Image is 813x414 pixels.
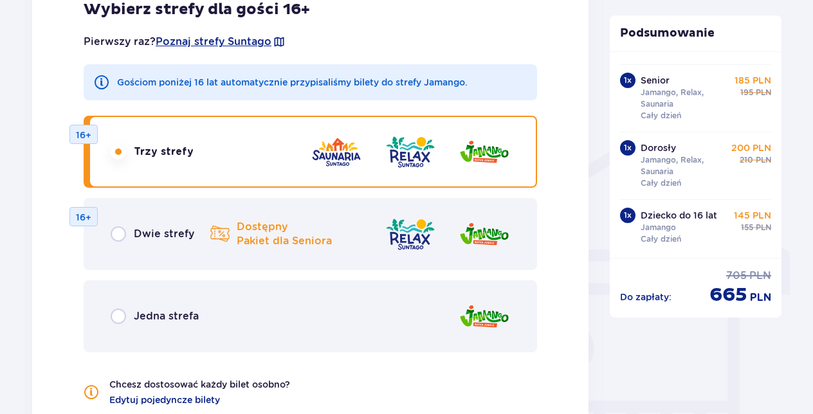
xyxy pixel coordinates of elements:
span: PLN [756,222,771,233]
p: Jamango, Relax, Saunaria [641,154,729,177]
span: 210 [740,154,753,166]
p: 16+ [76,129,91,141]
p: Jamango, Relax, Saunaria [641,87,729,110]
p: Senior [641,74,670,87]
span: Trzy strefy [134,145,194,159]
span: 665 [709,283,747,307]
p: Dziecko do 16 lat [641,209,717,222]
span: 155 [741,222,753,233]
img: Jamango [459,298,510,335]
p: Jamango [641,222,676,233]
p: 16+ [76,211,91,224]
p: Dostępny Pakiet dla Seniora [237,220,332,248]
p: Chcesz dostosować każdy bilet osobno? [109,378,290,391]
p: Gościom poniżej 16 lat automatycznie przypisaliśmy bilety do strefy Jamango. [117,76,468,89]
div: 1 x [620,140,635,156]
p: Cały dzień [641,177,681,189]
p: Podsumowanie [610,26,782,41]
img: Relax [385,216,436,253]
span: PLN [756,87,771,98]
div: 1 x [620,73,635,88]
p: 185 PLN [735,74,771,87]
p: Cały dzień [641,110,681,122]
div: 1 x [620,208,635,223]
p: Cały dzień [641,233,681,245]
span: 195 [740,87,753,98]
img: Relax [385,134,436,170]
a: Edytuj pojedyncze bilety [109,393,220,406]
p: Dorosły [641,141,676,154]
span: 705 [726,269,747,283]
span: PLN [750,291,771,305]
p: Pierwszy raz? [84,35,286,49]
img: Saunaria [311,134,362,170]
span: Dwie strefy [134,227,194,241]
span: PLN [749,269,771,283]
p: 145 PLN [734,209,771,222]
img: Jamango [459,134,510,170]
img: Jamango [459,216,510,253]
a: Poznaj strefy Suntago [156,35,271,49]
p: 200 PLN [731,141,771,154]
span: Jedna strefa [134,309,199,323]
p: Do zapłaty : [620,291,671,303]
span: PLN [756,154,771,166]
